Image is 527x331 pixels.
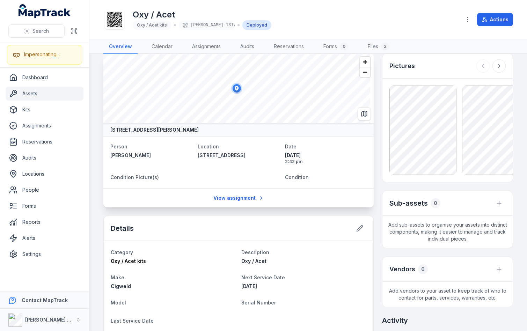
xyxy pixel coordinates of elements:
a: Locations [6,167,83,181]
div: Deployed [242,20,271,30]
strong: Contact MapTrack [22,297,68,303]
h2: Sub-assets [389,198,428,208]
span: Oxy / Acet kits [111,258,146,264]
a: Dashboard [6,71,83,84]
div: 0 [418,264,428,274]
span: Serial Number [241,300,276,306]
a: Assignments [186,39,226,54]
time: 29/11/2025, 11:00:00 pm [241,283,257,289]
span: Oxy / Acet [241,258,266,264]
a: Calendar [146,39,178,54]
span: Last Service Date [111,318,154,324]
span: Cigweld [111,283,131,289]
div: 2 [381,42,389,51]
canvas: Map [103,53,370,123]
strong: [STREET_ADDRESS][PERSON_NAME] [110,126,199,133]
a: Reservations [268,39,309,54]
a: Overview [103,39,138,54]
span: [STREET_ADDRESS] [198,152,246,158]
span: Add sub-assets to organise your assets into distinct components, making it easier to manage and t... [382,216,513,248]
span: Condition Picture(s) [110,174,159,180]
span: Next Service Date [241,274,285,280]
a: [PERSON_NAME] [110,152,192,159]
a: Reports [6,215,83,229]
a: Alerts [6,231,83,245]
div: 0 [431,198,440,208]
span: Location [198,144,219,149]
h3: Pictures [389,61,415,71]
h3: Vendors [389,264,415,274]
button: Switch to Map View [358,107,371,120]
a: Files2 [362,39,395,54]
h2: Details [111,223,134,233]
span: Add vendors to your asset to keep track of who to contact for parts, services, warranties, etc. [382,282,513,307]
span: 2:42 pm [285,159,367,164]
a: People [6,183,83,197]
button: Actions [477,13,513,26]
div: Impersonating... [24,51,60,58]
a: Settings [6,247,83,261]
strong: [PERSON_NAME] Air [25,317,74,323]
span: [DATE] [285,152,367,159]
button: Zoom out [360,67,370,77]
span: Category [111,249,133,255]
span: Model [111,300,126,306]
div: [PERSON_NAME]-1317 [179,20,235,30]
span: Make [111,274,124,280]
a: Forms0 [318,39,354,54]
span: [DATE] [241,283,257,289]
a: Assignments [6,119,83,133]
button: Search [8,24,65,38]
button: Zoom in [360,57,370,67]
span: Search [32,28,49,35]
a: Audits [235,39,260,54]
span: Condition [285,174,309,180]
span: Person [110,144,127,149]
a: Reservations [6,135,83,149]
time: 01/08/2025, 2:42:20 pm [285,152,367,164]
h1: Oxy / Acet [133,9,271,20]
a: Audits [6,151,83,165]
a: Kits [6,103,83,117]
a: Forms [6,199,83,213]
a: [STREET_ADDRESS] [198,152,279,159]
span: Description [241,249,269,255]
a: MapTrack [19,4,71,18]
div: 0 [340,42,348,51]
span: Oxy / Acet kits [137,22,167,28]
a: View assignment [209,191,269,205]
span: Date [285,144,297,149]
a: Assets [6,87,83,101]
h2: Activity [382,316,408,325]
